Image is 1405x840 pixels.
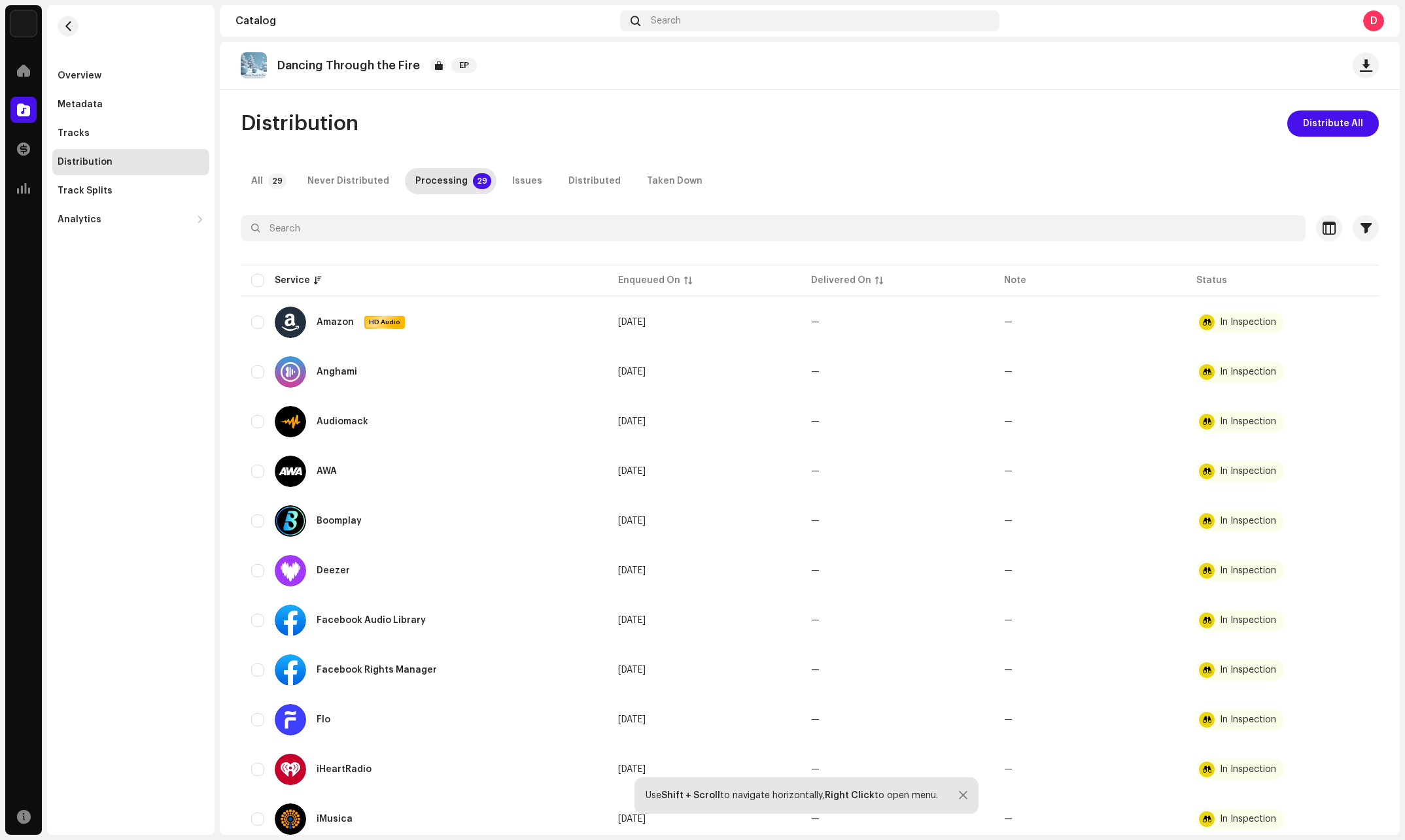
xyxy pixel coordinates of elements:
p-badge: 29 [268,173,286,189]
div: Analytics [58,214,101,225]
span: — [811,665,820,675]
span: EP [451,58,477,73]
span: — [811,566,820,575]
div: Issues [512,168,542,194]
div: Anghami [317,367,357,377]
div: In Inspection [1220,417,1276,426]
div: D [1363,10,1384,31]
span: — [811,765,820,774]
span: — [811,516,820,526]
div: In Inspection [1220,318,1276,327]
div: Amazon [317,318,354,327]
strong: Right Click [825,791,875,800]
re-a-table-badge: — [1004,367,1013,377]
span: Oct 10, 2025 [618,566,646,575]
div: Distribution [58,157,113,167]
div: Distributed [568,168,621,194]
re-a-table-badge: — [1004,616,1013,625]
re-m-nav-item: Metadata [52,92,209,118]
re-a-table-badge: — [1004,417,1013,426]
re-a-table-badge: — [1004,665,1013,675]
re-a-table-badge: — [1004,467,1013,476]
div: In Inspection [1220,715,1276,724]
span: — [811,467,820,476]
div: In Inspection [1220,516,1276,526]
span: Distribute All [1303,110,1363,137]
div: Processing [415,168,468,194]
span: — [811,417,820,426]
div: Delivered On [811,274,871,287]
re-a-table-badge: — [1004,318,1013,327]
span: — [811,715,820,724]
span: Oct 10, 2025 [618,715,646,724]
span: Oct 10, 2025 [618,417,646,426]
div: In Inspection [1220,665,1276,675]
span: — [811,367,820,377]
div: Facebook Rights Manager [317,665,437,675]
div: Track Splits [58,186,113,196]
re-m-nav-dropdown: Analytics [52,207,209,233]
re-a-table-badge: — [1004,765,1013,774]
img: eb8e7854-167f-432f-b929-ec4eb942a246 [241,52,267,78]
re-a-table-badge: — [1004,516,1013,526]
span: Oct 10, 2025 [618,367,646,377]
div: Overview [58,71,101,81]
re-a-table-badge: — [1004,715,1013,724]
span: Oct 10, 2025 [618,467,646,476]
span: Oct 10, 2025 [618,765,646,774]
re-m-nav-item: Track Splits [52,178,209,204]
div: In Inspection [1220,467,1276,476]
div: Tracks [58,128,90,139]
div: Never Distributed [307,168,389,194]
re-m-nav-item: Overview [52,63,209,89]
div: Flo [317,715,330,724]
div: In Inspection [1220,367,1276,377]
span: Oct 10, 2025 [618,665,646,675]
input: Search [241,215,1306,241]
div: iMusica [317,815,353,824]
span: — [811,815,820,824]
span: — [811,318,820,327]
div: iHeartRadio [317,765,372,774]
button: Distribute All [1287,110,1379,137]
div: All [251,168,263,194]
strong: Shift + Scroll [661,791,720,800]
div: Boomplay [317,516,362,526]
p: Dancing Through the Fire [277,59,420,73]
div: Catalog [235,16,615,26]
div: In Inspection [1220,765,1276,774]
div: Use to navigate horizontally, to open menu. [646,790,938,801]
span: Distribution [241,110,358,137]
span: Search [651,16,681,26]
div: Facebook Audio Library [317,616,426,625]
div: Taken Down [647,168,702,194]
span: Oct 10, 2025 [618,318,646,327]
span: Oct 10, 2025 [618,815,646,824]
img: 1c16f3de-5afb-4452-805d-3f3454e20b1b [10,10,37,37]
div: Service [275,274,310,287]
div: In Inspection [1220,815,1276,824]
div: In Inspection [1220,616,1276,625]
div: AWA [317,467,337,476]
div: Deezer [317,566,350,575]
p-badge: 29 [473,173,491,189]
re-a-table-badge: — [1004,566,1013,575]
re-a-table-badge: — [1004,815,1013,824]
span: Oct 10, 2025 [618,616,646,625]
div: Metadata [58,99,103,110]
div: Enqueued On [618,274,680,287]
div: Audiomack [317,417,368,426]
re-m-nav-item: Tracks [52,120,209,146]
re-m-nav-item: Distribution [52,149,209,175]
span: Oct 10, 2025 [618,516,646,526]
div: In Inspection [1220,566,1276,575]
span: HD Audio [366,318,404,327]
span: — [811,616,820,625]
